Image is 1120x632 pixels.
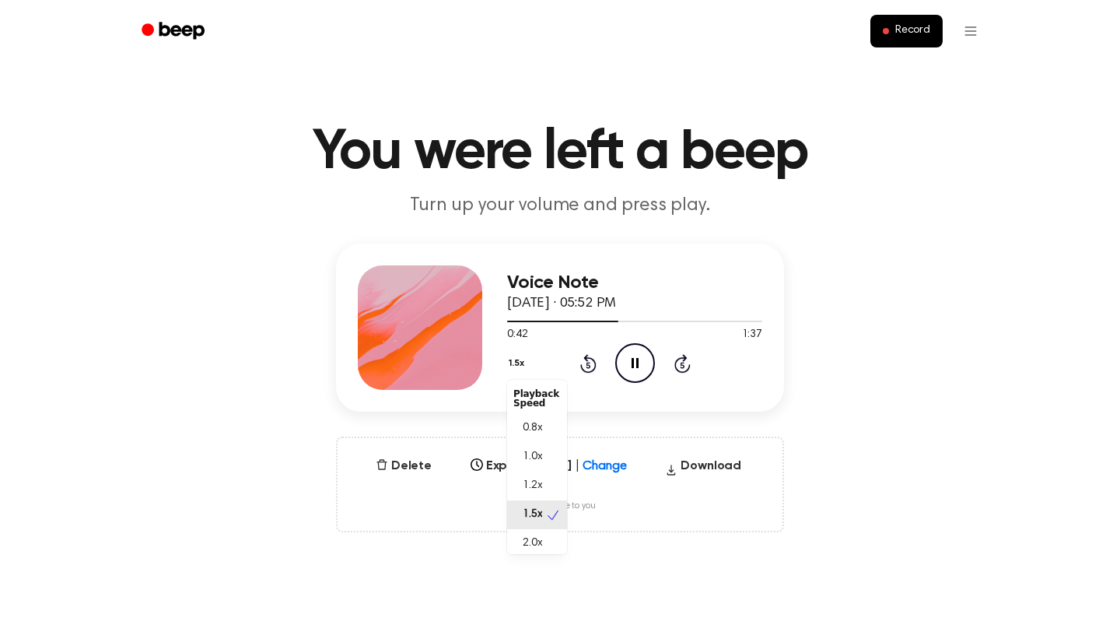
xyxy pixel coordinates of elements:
[507,383,567,414] div: Playback Speed
[507,350,530,377] button: 1.5x
[523,420,542,437] span: 0.8x
[523,535,542,552] span: 2.0x
[507,380,567,554] div: 1.5x
[523,507,542,523] span: 1.5x
[523,449,542,465] span: 1.0x
[523,478,542,494] span: 1.2x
